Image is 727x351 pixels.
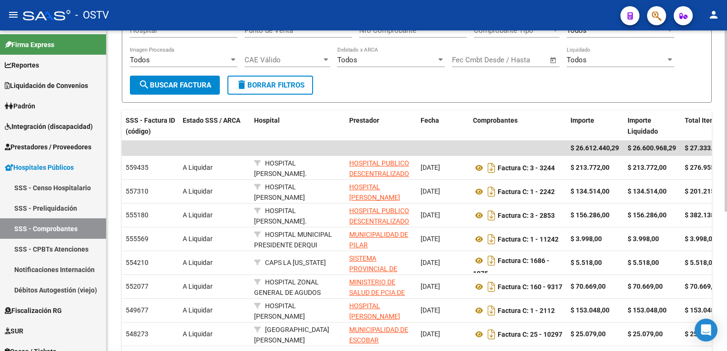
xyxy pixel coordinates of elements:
mat-icon: search [138,79,150,90]
span: [GEOGRAPHIC_DATA][PERSON_NAME] [254,326,329,344]
strong: $ 3.998,00 [685,235,716,243]
strong: $ 382.138,00 [685,211,724,219]
strong: $ 3.998,00 [628,235,659,243]
span: Factura C [498,307,527,314]
span: Importe [570,117,594,124]
div: - 30626983398 [349,277,413,297]
span: Factura C [498,164,527,172]
div: - 30691822849 [349,253,413,273]
span: 554210 [126,259,148,266]
span: SUR [5,326,23,336]
datatable-header-cell: SSS - Factura ID (código) [122,110,179,185]
span: Hospitales Públicos [5,162,74,173]
div: - 33999034069 [349,324,413,344]
span: - OSTV [75,5,109,26]
i: Descargar documento [485,184,498,199]
mat-icon: menu [8,9,19,20]
span: A Liquidar [183,306,213,314]
i: Descargar documento [485,327,498,342]
span: [DATE] [421,306,440,314]
span: 549677 [126,306,148,314]
span: Integración (discapacidad) [5,121,93,132]
datatable-header-cell: Estado SSS / ARCA [179,110,250,185]
div: - 30709490571 [349,158,413,178]
span: HOSPITAL [PERSON_NAME]. [254,159,307,178]
i: Descargar documento [485,160,498,175]
span: 559435 [126,164,148,171]
strong: $ 70.669,00 [570,283,606,290]
span: [DATE] [421,164,440,171]
strong: $ 70.669,00 [685,283,720,290]
strong: $ 201.215,00 [685,187,724,195]
span: $ 26.612.440,29 [570,144,619,152]
i: Descargar documento [485,303,498,318]
strong: $ 276.955,00 [685,164,724,171]
div: - 30999005825 [349,229,413,249]
span: HOSPITAL PUBLICO DESCENTRALIZADO [PERSON_NAME] [349,207,409,236]
span: A Liquidar [183,164,213,171]
strong: $ 5.518,00 [628,259,659,266]
span: [DATE] [421,283,440,290]
datatable-header-cell: Importe [567,110,624,185]
strong: : 1 - 2112 [498,307,555,314]
mat-icon: delete [236,79,247,90]
span: Prestador [349,117,379,124]
span: A Liquidar [183,211,213,219]
span: 555180 [126,211,148,219]
span: Factura C [498,212,527,219]
div: Open Intercom Messenger [695,319,717,341]
button: Buscar Factura [130,76,220,95]
span: [DATE] [421,330,440,338]
span: HOSPITAL PUBLICO DESCENTRALIZADO [PERSON_NAME] [349,159,409,189]
span: Padrón [5,101,35,111]
strong: $ 70.669,00 [628,283,663,290]
span: CAPS LA [US_STATE] [265,259,326,266]
span: HOSPITAL [PERSON_NAME] [254,183,305,202]
span: A Liquidar [183,259,213,266]
span: MUNICIPALIDAD DE PILAR [349,231,408,249]
strong: : 1 - 11242 [498,235,559,243]
strong: $ 25.079,00 [685,330,720,338]
strong: $ 156.286,00 [570,211,609,219]
span: Borrar Filtros [236,81,305,89]
button: Open calendar [548,55,559,66]
span: Todos [567,56,587,64]
strong: $ 5.518,00 [570,259,602,266]
input: End date [491,56,538,64]
span: Factura C [498,188,527,195]
span: Comprobantes [473,117,518,124]
span: Todos [130,56,150,64]
strong: $ 25.079,00 [570,330,606,338]
span: HOSPITAL [PERSON_NAME] [349,183,400,202]
strong: $ 213.772,00 [628,164,667,171]
span: 555569 [126,235,148,243]
span: Buscar Factura [138,81,211,89]
button: Borrar Filtros [227,76,313,95]
strong: $ 134.514,00 [628,187,667,195]
span: A Liquidar [183,235,213,243]
span: Reportes [5,60,39,70]
span: SISTEMA PROVINCIAL DE SALUD [349,254,397,284]
strong: $ 5.518,00 [685,259,716,266]
strong: : 25 - 10297 [498,331,562,338]
span: Liquidación de Convenios [5,80,88,91]
span: Factura C [498,331,527,338]
strong: : 3 - 2853 [498,212,555,219]
span: MINISTERIO DE SALUD DE PCIA DE BSAS [349,278,405,308]
span: 548273 [126,330,148,338]
span: Todos [337,56,357,64]
span: [DATE] [421,211,440,219]
strong: $ 25.079,00 [628,330,663,338]
i: Descargar documento [485,253,498,268]
span: A Liquidar [183,187,213,195]
span: HOSPITAL [PERSON_NAME] [349,302,400,321]
strong: $ 156.286,00 [628,211,667,219]
span: MUNICIPALIDAD DE ESCOBAR [349,326,408,344]
strong: : 1 - 2242 [498,188,555,195]
span: Estado SSS / ARCA [183,117,240,124]
span: HOSPITAL [PERSON_NAME] [254,302,305,321]
datatable-header-cell: Importe Liquidado [624,110,681,185]
i: Descargar documento [485,232,498,247]
i: Descargar documento [485,208,498,223]
span: Factura C [498,283,527,291]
